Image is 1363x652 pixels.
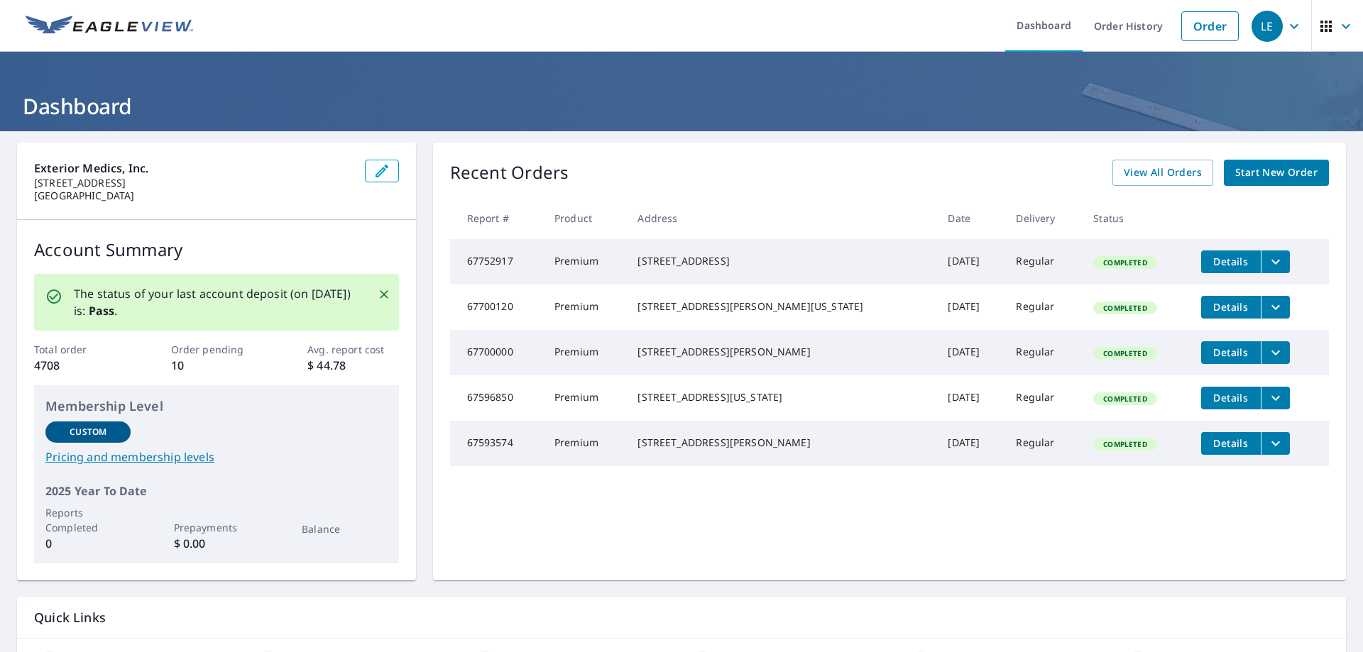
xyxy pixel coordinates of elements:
[34,237,399,263] p: Account Summary
[1201,250,1261,273] button: detailsBtn-67752917
[34,342,125,357] p: Total order
[1095,303,1155,313] span: Completed
[307,342,398,357] p: Avg. report cost
[637,436,925,450] div: [STREET_ADDRESS][PERSON_NAME]
[174,520,259,535] p: Prepayments
[450,284,543,330] td: 67700120
[1095,348,1155,358] span: Completed
[543,421,626,466] td: Premium
[1005,375,1082,421] td: Regular
[1005,421,1082,466] td: Regular
[936,375,1005,421] td: [DATE]
[1005,284,1082,330] td: Regular
[543,239,626,284] td: Premium
[1095,394,1155,404] span: Completed
[1082,197,1190,239] th: Status
[45,505,131,535] p: Reports Completed
[34,609,1329,626] p: Quick Links
[1201,296,1261,319] button: detailsBtn-67700120
[936,284,1005,330] td: [DATE]
[1210,391,1252,404] span: Details
[936,239,1005,284] td: [DATE]
[307,357,398,374] p: $ 44.78
[936,330,1005,375] td: [DATE]
[450,330,543,375] td: 67700000
[74,285,361,319] p: The status of your last account deposit (on [DATE]) is: .
[936,197,1005,239] th: Date
[543,330,626,375] td: Premium
[637,390,925,404] div: [STREET_ADDRESS][US_STATE]
[637,254,925,268] div: [STREET_ADDRESS]
[1181,11,1239,41] a: Order
[89,303,115,319] b: Pass
[450,197,543,239] th: Report #
[543,197,626,239] th: Product
[1112,160,1213,186] a: View All Orders
[1005,239,1082,284] td: Regular
[34,160,354,177] p: Exterior Medics, Inc.
[1210,346,1252,359] span: Details
[302,521,387,536] p: Balance
[450,375,543,421] td: 67596850
[1210,300,1252,314] span: Details
[1235,164,1318,182] span: Start New Order
[45,397,388,416] p: Membership Level
[1210,255,1252,268] span: Details
[1261,296,1290,319] button: filesDropdownBtn-67700120
[1210,436,1252,450] span: Details
[17,92,1346,121] h1: Dashboard
[1005,197,1082,239] th: Delivery
[34,357,125,374] p: 4708
[637,345,925,359] div: [STREET_ADDRESS][PERSON_NAME]
[171,357,262,374] p: 10
[1261,341,1290,364] button: filesDropdownBtn-67700000
[1124,164,1202,182] span: View All Orders
[1005,330,1082,375] td: Regular
[450,160,569,186] p: Recent Orders
[171,342,262,357] p: Order pending
[450,421,543,466] td: 67593574
[543,284,626,330] td: Premium
[45,448,388,465] a: Pricing and membership levels
[1201,432,1261,455] button: detailsBtn-67593574
[1224,160,1329,186] a: Start New Order
[450,239,543,284] td: 67752917
[45,482,388,499] p: 2025 Year To Date
[1095,258,1155,267] span: Completed
[1201,387,1261,409] button: detailsBtn-67596850
[543,375,626,421] td: Premium
[626,197,936,239] th: Address
[1095,439,1155,449] span: Completed
[45,535,131,552] p: 0
[174,535,259,552] p: $ 0.00
[375,285,393,304] button: Close
[34,189,354,202] p: [GEOGRAPHIC_DATA]
[1261,387,1290,409] button: filesDropdownBtn-67596850
[1201,341,1261,364] button: detailsBtn-67700000
[34,177,354,189] p: [STREET_ADDRESS]
[70,426,106,438] p: Custom
[1261,250,1290,273] button: filesDropdownBtn-67752917
[637,299,925,314] div: [STREET_ADDRESS][PERSON_NAME][US_STATE]
[26,16,193,37] img: EV Logo
[1252,11,1283,42] div: LE
[1261,432,1290,455] button: filesDropdownBtn-67593574
[936,421,1005,466] td: [DATE]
